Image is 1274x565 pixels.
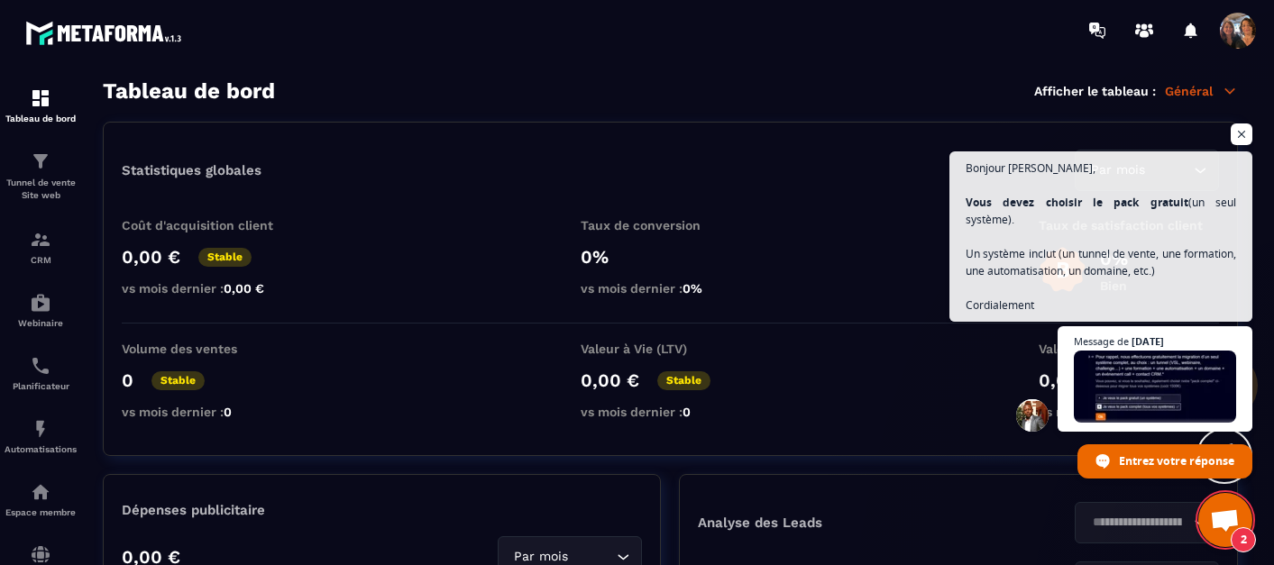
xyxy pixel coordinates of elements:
a: automationsautomationsAutomatisations [5,405,77,468]
p: Stable [198,248,252,267]
span: Bonjour [PERSON_NAME], (un seul système). Un système inclut (un tunnel de vente, une formation, u... [966,159,1236,314]
p: Volume des ventes [122,342,302,356]
img: formation [30,150,51,172]
p: vs mois dernier : [581,281,761,296]
span: Entrez votre réponse [1119,445,1234,477]
span: 0 [224,405,232,419]
p: 0,00 € [122,246,180,268]
a: schedulerschedulerPlanificateur [5,342,77,405]
p: 0 [122,369,133,391]
p: Valeur à Vie (LTV) [581,342,761,356]
input: Search for option [1086,513,1189,533]
div: Search for option [1075,150,1219,191]
p: vs mois dernier : [122,281,302,296]
p: vs mois dernier : [581,405,761,419]
p: Général [1165,83,1238,99]
img: automations [30,418,51,440]
a: formationformationTunnel de vente Site web [5,137,77,215]
p: 0% [581,246,761,268]
span: 0,00 € [224,281,264,296]
p: Dépenses publicitaire [122,502,642,518]
img: formation [30,229,51,251]
p: Taux de conversion [581,218,761,232]
p: Stable [657,371,710,390]
img: automations [30,292,51,314]
p: Statistiques globales [122,162,261,178]
a: formationformationCRM [5,215,77,278]
p: Tunnel de vente Site web [5,177,77,202]
img: formation [30,87,51,109]
p: Automatisations [5,444,77,454]
p: Webinaire [5,318,77,328]
span: 2 [1231,527,1256,552]
a: automationsautomationsEspace membre [5,468,77,531]
span: 0% [683,281,702,296]
a: formationformationTableau de bord [5,74,77,137]
p: vs mois dernier : [122,405,302,419]
p: Tableau de bord [5,114,77,123]
div: Search for option [1075,502,1219,543]
div: Ouvrir le chat [1198,493,1252,547]
p: Coût d'acquisition client [122,218,302,232]
span: Message de [1074,336,1129,346]
h3: Tableau de bord [103,78,275,104]
span: 0 [683,405,691,419]
span: [DATE] [1132,336,1164,346]
img: logo [25,16,188,50]
p: Planificateur [5,381,77,391]
a: automationsautomationsWebinaire [5,278,77,342]
img: automations [30,481,51,503]
p: Analyse des Leads [698,515,958,531]
p: CRM [5,255,77,265]
img: scheduler [30,355,51,377]
p: Espace membre [5,507,77,517]
p: 0,00 € [581,369,639,391]
p: Afficher le tableau : [1034,84,1156,98]
p: Stable [151,371,205,390]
